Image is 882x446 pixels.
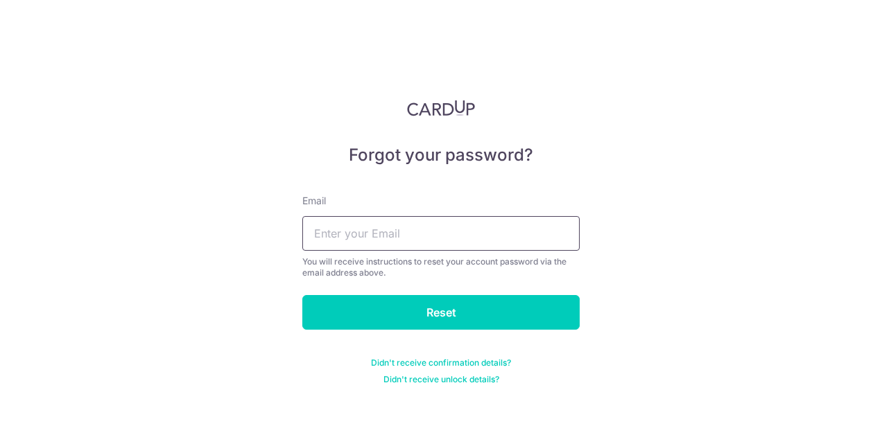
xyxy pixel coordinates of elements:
[302,144,580,166] h5: Forgot your password?
[371,357,511,368] a: Didn't receive confirmation details?
[302,216,580,251] input: Enter your Email
[407,100,475,116] img: CardUp Logo
[302,256,580,278] div: You will receive instructions to reset your account password via the email address above.
[302,295,580,330] input: Reset
[302,194,326,208] label: Email
[383,374,499,385] a: Didn't receive unlock details?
